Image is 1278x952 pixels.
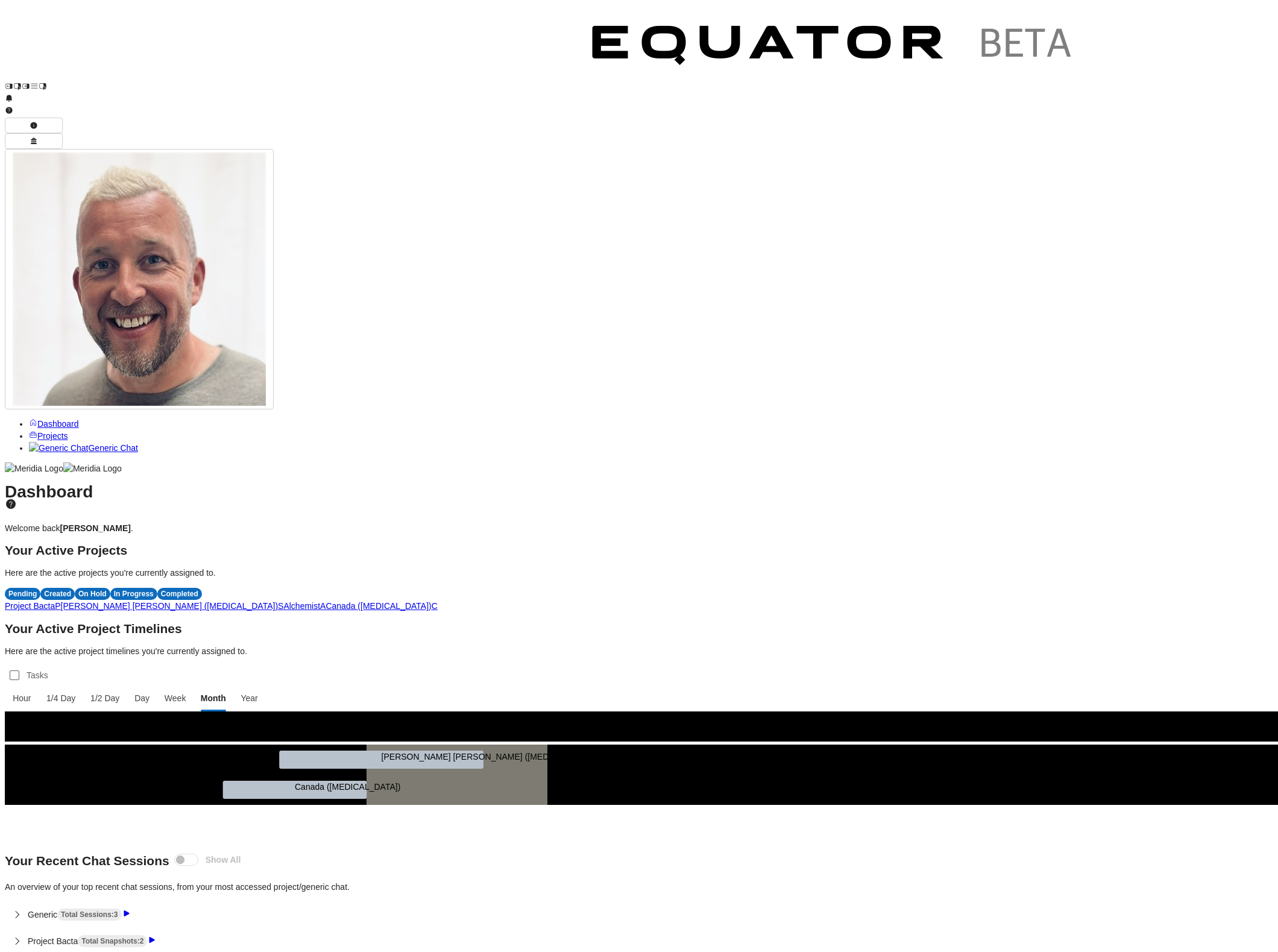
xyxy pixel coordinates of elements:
[37,431,68,441] span: Projects
[89,692,121,704] span: 1/2 Day
[5,567,1273,579] p: Here are the active projects you're currently assigned to.
[13,153,266,406] img: Profile Icon
[295,782,400,792] text: Canada ([MEDICAL_DATA])
[326,601,437,611] a: Canada ([MEDICAL_DATA])C
[11,692,33,704] span: Hour
[63,462,122,474] img: Meridia Logo
[320,601,326,611] span: A
[47,5,571,90] img: Customer Logo
[571,5,1096,90] img: Customer Logo
[5,645,1273,657] p: Here are the active project timelines you're currently assigned to.
[278,601,283,611] span: S
[29,442,88,454] img: Generic Chat
[55,601,60,611] span: P
[5,544,1273,556] h2: Your Active Projects
[5,881,1273,893] p: An overview of your top recent chat sessions, from your most accessed project/generic chat.
[1180,728,1220,737] text: December
[88,443,137,453] span: Generic Chat
[95,728,114,737] text: June
[45,692,77,704] span: 1/4 Day
[5,462,63,474] img: Meridia Logo
[276,728,291,737] text: July
[5,623,1273,635] h2: Your Active Project Timelines
[382,752,599,761] text: [PERSON_NAME] [PERSON_NAME] ([MEDICAL_DATA])
[75,588,110,600] div: On Hold
[638,728,679,737] text: September
[29,431,68,441] a: Projects
[5,588,40,600] div: Pending
[819,728,849,737] text: October
[999,728,1039,737] text: November
[133,692,151,704] span: Day
[29,443,138,453] a: Generic ChatGeneric Chat
[61,601,284,611] a: [PERSON_NAME] [PERSON_NAME] ([MEDICAL_DATA])S
[457,728,483,737] text: August
[40,588,75,600] div: Created
[203,849,246,871] label: Show All
[5,901,1273,928] button: GenericTotal Sessions:3
[57,909,121,921] div: Total Sessions: 3
[157,588,202,600] div: Completed
[432,601,438,611] span: C
[200,692,227,704] span: Month
[239,692,260,704] span: Year
[5,486,1273,511] h1: Dashboard
[186,717,204,727] text: 2025
[5,849,1273,871] h2: Your Recent Chat Sessions
[5,601,61,611] a: Project BactaP
[78,935,147,947] div: Total Snapshots: 2
[163,692,187,704] span: Week
[60,523,131,533] strong: [PERSON_NAME]
[37,419,79,429] span: Dashboard
[5,522,1273,534] p: Welcome back .
[110,588,157,600] div: In Progress
[24,664,53,686] label: Tasks
[29,419,79,429] a: Dashboard
[283,601,326,611] a: AlchemistA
